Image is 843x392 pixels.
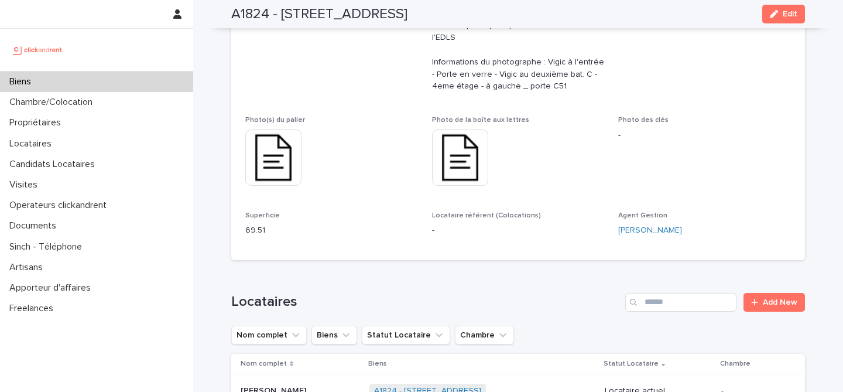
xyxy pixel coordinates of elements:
[5,262,52,273] p: Artisans
[5,220,66,231] p: Documents
[231,326,307,345] button: Nom complet
[241,357,287,370] p: Nom complet
[5,117,70,128] p: Propriétaires
[5,159,104,170] p: Candidats Locataires
[455,326,514,345] button: Chambre
[618,129,791,142] p: -
[618,117,669,124] span: Photo des clés
[5,200,116,211] p: Operateurs clickandrent
[9,38,66,62] img: UCB0brd3T0yccxBKYDjQ
[5,138,61,149] p: Locataires
[763,298,797,306] span: Add New
[245,224,418,237] p: 69.51
[362,326,450,345] button: Statut Locataire
[5,179,47,190] p: Visites
[5,76,40,87] p: Biens
[783,10,797,18] span: Edit
[5,303,63,314] p: Freelances
[245,117,305,124] span: Photo(s) du palier
[432,212,541,219] span: Locataire référent (Colocations)
[5,97,102,108] p: Chambre/Colocation
[720,357,751,370] p: Chambre
[625,293,736,312] input: Search
[432,117,529,124] span: Photo de la boîte aux lettres
[368,357,387,370] p: Biens
[231,294,621,311] h1: Locataires
[743,293,805,312] a: Add New
[432,8,605,93] p: Gestion Technique : La locataire a perdu une clé de la porte principale - à vérifier lors de l'ED...
[618,224,682,237] a: [PERSON_NAME]
[5,241,91,253] p: Sinch - Téléphone
[618,212,667,219] span: Agent Gestion
[604,357,659,370] p: Statut Locataire
[762,5,805,23] button: Edit
[5,282,100,294] p: Apporteur d'affaires
[311,326,357,345] button: Biens
[245,212,280,219] span: Superficie
[231,6,407,23] h2: A1824 - [STREET_ADDRESS]
[432,224,605,237] p: -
